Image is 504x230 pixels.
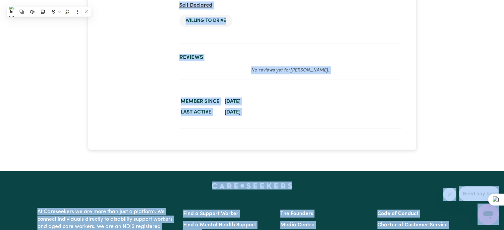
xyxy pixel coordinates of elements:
time: [DATE] [225,99,241,104]
li: Willing to drive [179,15,232,27]
span: Self Declared [179,3,212,8]
a: Charter of Customer Service [377,222,448,227]
dt: Member since [179,96,221,107]
h2: Reviews [179,54,402,61]
em: No reviews yet for [PERSON_NAME] . [251,68,329,73]
a: The Founders [280,211,313,216]
iframe: Close message [443,188,456,201]
span: Need any help? [4,5,40,10]
time: [DATE] [225,109,241,115]
a: Careseekers home page [212,183,292,188]
dt: Last active [179,107,221,117]
a: Media Centre [280,222,314,227]
iframe: Message from company [459,186,499,201]
a: Code of Conduct [377,211,419,216]
a: Find a Support Worker [183,211,239,216]
iframe: Button to launch messaging window [477,204,499,225]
